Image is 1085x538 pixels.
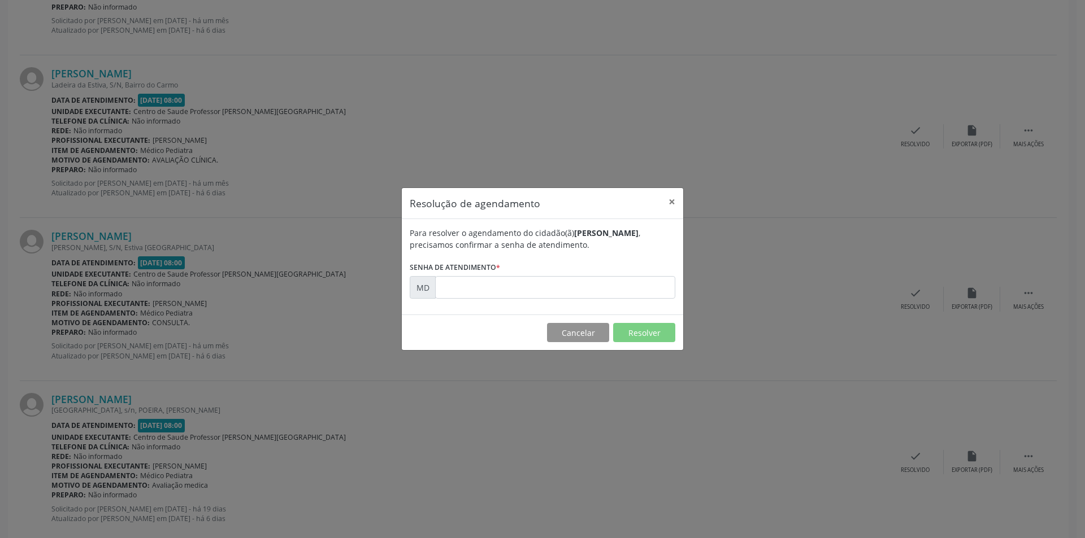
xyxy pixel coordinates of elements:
h5: Resolução de agendamento [410,196,540,211]
button: Cancelar [547,323,609,342]
button: Resolver [613,323,675,342]
div: MD [410,276,436,299]
label: Senha de atendimento [410,259,500,276]
div: Para resolver o agendamento do cidadão(ã) , precisamos confirmar a senha de atendimento. [410,227,675,251]
button: Close [661,188,683,216]
b: [PERSON_NAME] [574,228,639,238]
